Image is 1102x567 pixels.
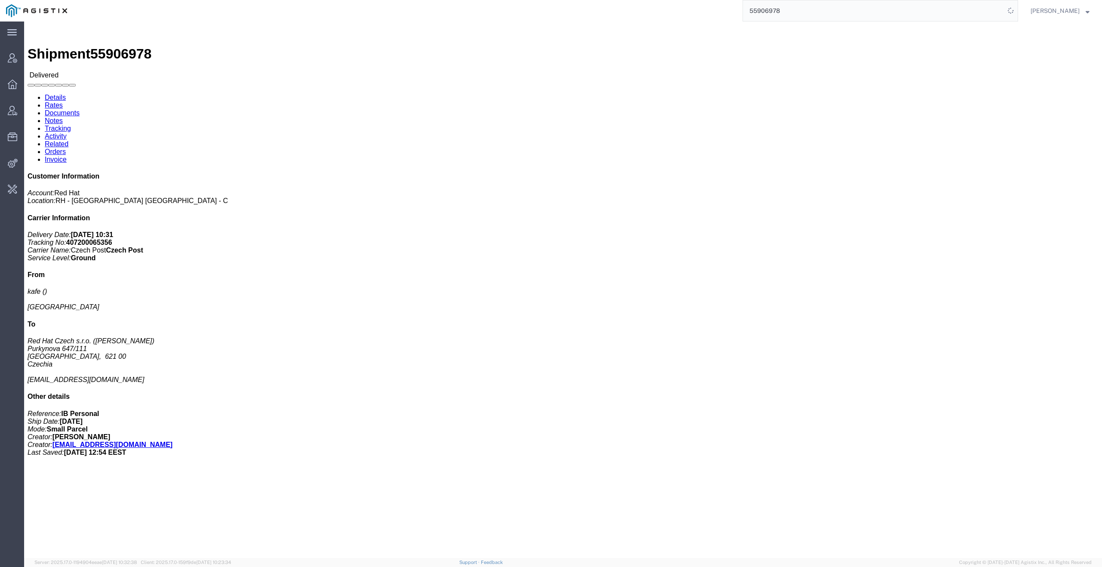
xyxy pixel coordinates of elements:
button: [PERSON_NAME] [1030,6,1090,16]
span: Daria Moshkova [1031,6,1080,15]
a: Feedback [481,560,503,565]
span: Client: 2025.17.0-159f9de [141,560,231,565]
img: logo [6,4,67,17]
input: Search for shipment number, reference number [743,0,1005,21]
span: Server: 2025.17.0-1194904eeae [34,560,137,565]
span: [DATE] 10:23:34 [196,560,231,565]
iframe: FS Legacy Container [24,22,1102,558]
span: Copyright © [DATE]-[DATE] Agistix Inc., All Rights Reserved [959,559,1092,566]
span: [DATE] 10:32:38 [102,560,137,565]
a: Support [459,560,481,565]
